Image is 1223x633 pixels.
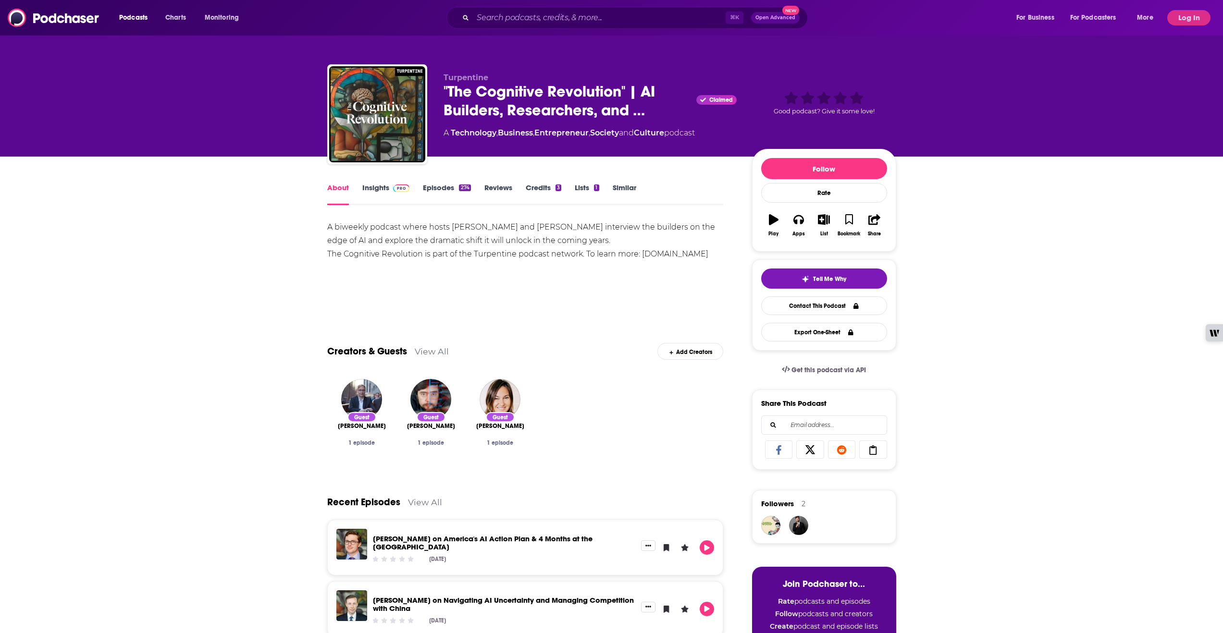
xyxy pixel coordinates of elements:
a: Entrepreneur [534,128,589,137]
div: Rate [761,183,887,203]
span: , [533,128,534,137]
span: Monitoring [205,11,239,24]
button: Follow [761,158,887,179]
button: Bookmark Episode [659,602,674,616]
a: Reviews [484,183,512,205]
a: Michael Levin [407,422,455,430]
span: [PERSON_NAME] [476,422,524,430]
a: Charts [159,10,192,25]
a: Credits3 [526,183,561,205]
h3: Join Podchaser to... [762,578,887,589]
a: Samo Burja [338,422,386,430]
div: Guest [347,412,376,422]
div: Search podcasts, credits, & more... [456,7,817,29]
button: Share [862,208,887,243]
a: Business [498,128,533,137]
a: View All [415,346,449,356]
a: Episodes274 [423,183,470,205]
div: [DATE] [429,556,446,562]
button: open menu [1010,10,1066,25]
button: Leave a Rating [678,602,692,616]
button: Leave a Rating [678,540,692,555]
span: For Podcasters [1070,11,1116,24]
a: Share on Reddit [828,440,856,459]
div: 2 [802,499,805,508]
div: Community Rating: 0 out of 5 [371,617,415,624]
div: 1 episode [335,439,389,446]
button: open menu [198,10,251,25]
span: Turpentine [444,73,488,82]
li: podcast and episode lists [762,622,887,631]
span: [PERSON_NAME] [407,422,455,430]
img: castoffcrown [761,516,780,535]
a: Culture [634,128,664,137]
a: Technology [451,128,496,137]
img: JohirMia [789,516,808,535]
span: and [619,128,634,137]
img: tell me why sparkle [802,275,809,283]
button: Bookmark Episode [659,540,674,555]
img: Eugenia Kuyda [480,379,520,420]
button: Play [700,602,714,616]
button: Play [761,208,786,243]
a: Dean W. Ball on America's AI Action Plan & 4 Months at the White House [373,534,593,551]
span: Charts [165,11,186,24]
span: Claimed [709,97,733,102]
a: Jake Sullivan on Navigating AI Uncertainty and Managing Competition with China [336,590,367,621]
div: 1 [594,184,599,191]
a: Eugenia Kuyda [476,422,524,430]
span: Tell Me Why [813,275,846,283]
span: [PERSON_NAME] [338,422,386,430]
div: Guest [417,412,445,422]
img: Podchaser - Follow, Share and Rate Podcasts [8,9,100,27]
a: Recent Episodes [327,496,400,508]
div: 3 [556,184,561,191]
a: Get this podcast via API [774,358,874,382]
button: Play [700,540,714,555]
button: Apps [786,208,811,243]
li: podcasts and creators [762,609,887,618]
button: Open AdvancedNew [751,12,800,24]
span: Followers [761,499,794,508]
li: podcasts and episodes [762,597,887,606]
img: "The Cognitive Revolution" | AI Builders, Researchers, and Live Player Analysis [329,66,425,162]
div: List [820,231,828,237]
a: Similar [613,183,636,205]
img: Samo Burja [341,379,382,420]
span: Good podcast? Give it some love! [774,108,875,115]
div: Search followers [761,415,887,435]
a: Copy Link [859,440,887,459]
button: Show More Button [641,602,655,612]
span: New [782,6,800,15]
button: Log In [1167,10,1211,25]
img: Michael Levin [410,379,451,420]
a: Society [590,128,619,137]
span: , [496,128,498,137]
div: Share [868,231,881,237]
div: 1 episode [404,439,458,446]
strong: Follow [775,609,798,618]
input: Search podcasts, credits, & more... [473,10,726,25]
span: , [589,128,590,137]
a: InsightsPodchaser Pro [362,183,410,205]
div: 274 [459,184,470,191]
a: Dean W. Ball on America's AI Action Plan & 4 Months at the White House [336,529,367,560]
button: open menu [112,10,160,25]
div: Bookmark [838,231,860,237]
div: Guest [486,412,515,422]
span: More [1137,11,1153,24]
button: open menu [1130,10,1165,25]
div: 1 episode [473,439,527,446]
button: List [811,208,836,243]
span: For Business [1016,11,1054,24]
button: tell me why sparkleTell Me Why [761,268,887,289]
div: Community Rating: 0 out of 5 [371,556,415,563]
div: Apps [792,231,805,237]
a: Creators & Guests [327,345,407,357]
